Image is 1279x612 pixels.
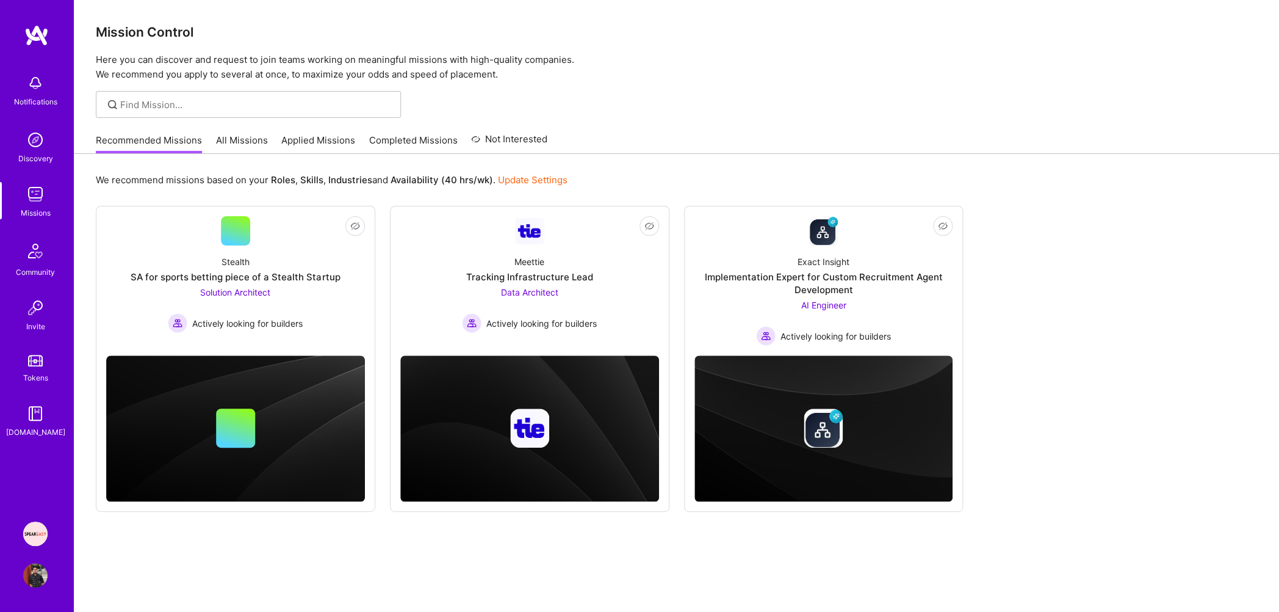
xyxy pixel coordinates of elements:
a: User Avatar [20,563,51,588]
a: Recommended Missions [96,134,202,154]
i: icon EyeClosed [644,221,654,231]
div: Discovery [18,152,53,165]
a: Applied Missions [281,134,355,154]
span: Actively looking for builders [192,317,303,330]
div: SA for sports betting piece of a Stealth Startup [131,271,340,283]
img: Company Logo [809,216,838,246]
img: Company Logo [515,218,544,244]
a: Speakeasy: Software Engineer to help Customers write custom functions [20,522,51,546]
div: Tokens [23,371,48,384]
b: Roles [271,174,295,186]
img: bell [23,71,48,95]
i: icon EyeClosed [938,221,948,231]
span: Data Architect [501,287,558,297]
span: AI Engineer [801,300,846,310]
img: discovery [23,128,48,152]
img: tokens [28,355,43,366]
img: Company logo [510,409,549,448]
div: Missions [21,206,51,219]
img: teamwork [23,182,48,206]
h3: Mission Control [96,24,1257,40]
i: icon SearchGrey [106,98,120,112]
img: Speakeasy: Software Engineer to help Customers write custom functions [23,522,48,546]
div: Community [16,266,55,279]
i: icon EyeClosed [350,221,360,231]
b: Availability (40 hrs/wk) [391,174,493,186]
img: cover [694,355,953,502]
div: Implementation Expert for Custom Recruitment Agent Development [694,271,953,296]
img: Company logo [804,409,843,448]
div: Invite [26,320,45,333]
div: [DOMAIN_NAME] [6,426,65,439]
p: We recommend missions based on your , , and . [96,173,567,186]
b: Skills [300,174,323,186]
span: Actively looking for builders [780,330,891,343]
div: Tracking Infrastructure Lead [466,271,593,283]
a: All Missions [216,134,268,154]
img: Actively looking for builders [168,313,187,333]
img: Community [21,236,50,266]
img: cover [400,355,659,502]
span: Solution Architect [200,287,270,297]
p: Here you can discover and request to join teams working on meaningful missions with high-quality ... [96,53,1257,82]
img: User Avatar [23,563,48,588]
div: Meettie [514,255,544,268]
div: Exact Insight [798,255,849,268]
img: cover [106,355,365,502]
a: StealthSA for sports betting piece of a Stealth StartupSolution Architect Actively looking for bu... [106,216,365,346]
img: Actively looking for builders [756,326,776,346]
a: Not Interested [471,132,547,154]
a: Completed Missions [369,134,458,154]
img: Actively looking for builders [462,313,481,333]
div: Stealth [222,255,250,268]
span: Actively looking for builders [486,317,597,330]
a: Company LogoExact InsightImplementation Expert for Custom Recruitment Agent DevelopmentAI Enginee... [694,216,953,346]
div: Notifications [14,95,57,108]
img: Invite [23,296,48,320]
b: Industries [328,174,372,186]
img: logo [24,24,49,46]
img: guide book [23,401,48,426]
a: Company LogoMeettieTracking Infrastructure LeadData Architect Actively looking for buildersActive... [400,216,659,346]
a: Update Settings [498,174,567,186]
input: Find Mission... [120,98,392,111]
